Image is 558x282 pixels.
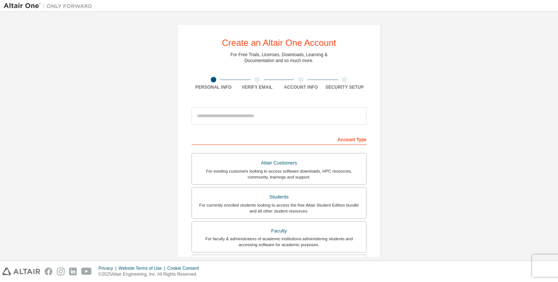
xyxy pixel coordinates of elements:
div: For currently enrolled students looking to access the free Altair Student Edition bundle and all ... [196,202,362,214]
div: For faculty & administrators of academic institutions administering students and accessing softwa... [196,236,362,248]
img: altair_logo.svg [2,268,40,275]
div: Cookie Consent [167,265,203,271]
img: instagram.svg [57,268,65,275]
div: For existing customers looking to access software downloads, HPC resources, community, trainings ... [196,168,362,180]
img: youtube.svg [81,268,92,275]
p: © 2025 Altair Engineering, Inc. All Rights Reserved. [99,271,203,278]
div: Personal Info [192,84,235,90]
div: Faculty [196,226,362,236]
img: Altair One [4,2,96,10]
div: Privacy [99,265,118,271]
div: Account Type [192,133,366,145]
div: Altair Customers [196,158,362,168]
div: Create an Altair One Account [222,38,336,47]
img: linkedin.svg [69,268,77,275]
div: Students [196,192,362,202]
div: Verify Email [235,84,279,90]
img: facebook.svg [45,268,52,275]
div: For Free Trials, Licenses, Downloads, Learning & Documentation and so much more. [231,52,328,64]
div: Website Terms of Use [118,265,167,271]
div: Security Setup [323,84,367,90]
div: Account Info [279,84,323,90]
